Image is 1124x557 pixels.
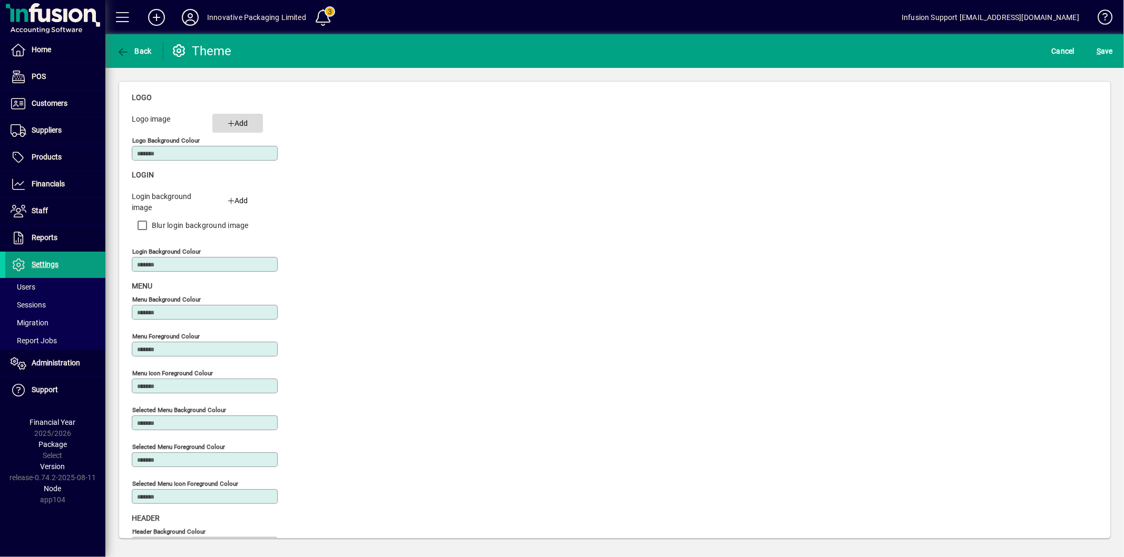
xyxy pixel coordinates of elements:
[207,9,306,26] div: Innovative Packaging Limited
[212,114,263,133] button: Add
[124,114,204,128] label: Logo image
[32,99,67,107] span: Customers
[212,195,263,206] div: Add
[5,64,105,90] a: POS
[1097,43,1113,59] span: ave
[32,359,80,367] span: Administration
[32,385,58,394] span: Support
[132,333,200,340] mat-label: Menu foreground colour
[5,37,105,63] a: Home
[44,484,62,493] span: Node
[1094,42,1116,61] button: Save
[173,8,207,27] button: Profile
[1090,2,1111,36] a: Knowledge Base
[5,332,105,350] a: Report Jobs
[132,514,160,522] span: Header
[116,47,152,55] span: Back
[5,171,105,197] a: Financials
[124,191,204,213] label: Login background image
[5,91,105,117] a: Customers
[5,296,105,314] a: Sessions
[132,443,225,451] mat-label: Selected menu foreground colour
[1049,42,1078,61] button: Cancel
[5,144,105,171] a: Products
[32,260,58,268] span: Settings
[32,126,62,134] span: Suppliers
[1097,47,1101,55] span: S
[5,198,105,224] a: Staff
[11,283,35,291] span: Users
[32,72,46,81] span: POS
[5,278,105,296] a: Users
[902,9,1079,26] div: Infusion Support [EMAIL_ADDRESS][DOMAIN_NAME]
[1052,43,1075,59] span: Cancel
[5,117,105,144] a: Suppliers
[38,440,67,449] span: Package
[5,225,105,251] a: Reports
[171,43,232,59] div: Theme
[132,296,201,303] mat-label: Menu background colour
[132,171,154,179] span: Login
[132,528,206,535] mat-label: Header background colour
[132,480,238,488] mat-label: Selected menu icon foreground colour
[212,191,263,210] button: Add
[132,93,152,102] span: Logo
[114,42,154,61] button: Back
[132,248,201,255] mat-label: Login background colour
[11,336,57,345] span: Report Jobs
[132,282,152,290] span: Menu
[5,314,105,332] a: Migration
[212,118,263,129] div: Add
[105,42,163,61] app-page-header-button: Back
[11,319,48,327] span: Migration
[30,418,76,426] span: Financial Year
[32,153,62,161] span: Products
[5,350,105,376] a: Administration
[132,370,213,377] mat-label: Menu icon foreground colour
[32,45,51,54] span: Home
[41,462,65,471] span: Version
[32,206,48,215] span: Staff
[11,301,46,309] span: Sessions
[5,377,105,403] a: Support
[132,406,226,414] mat-label: Selected menu background colour
[140,8,173,27] button: Add
[32,180,65,188] span: Financials
[132,137,200,144] mat-label: Logo background colour
[32,233,57,242] span: Reports
[150,220,249,231] label: Blur login background image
